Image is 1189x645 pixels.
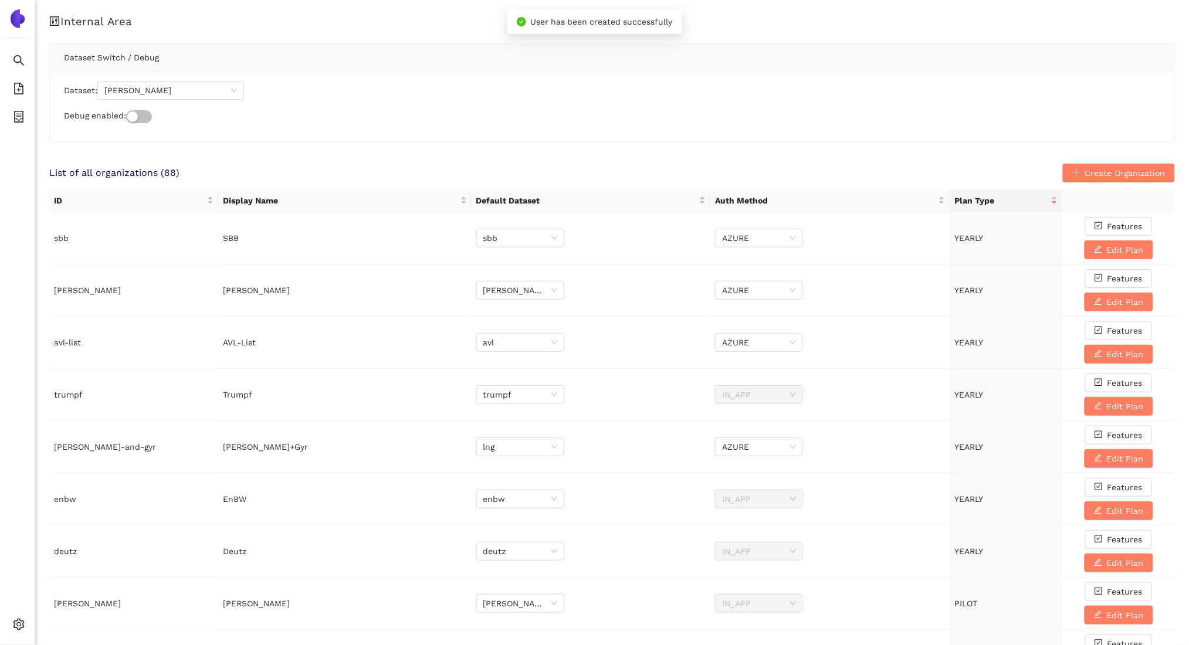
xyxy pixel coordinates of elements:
span: Edit Plan [1107,452,1144,465]
button: editEdit Plan [1085,240,1153,259]
th: this column's title is Auth Method,this column is sortable [710,189,950,212]
button: editEdit Plan [1085,449,1153,468]
button: check-squareFeatures [1085,269,1152,288]
span: check-circle [517,17,526,26]
span: edit [1094,297,1102,307]
button: editEdit Plan [1085,501,1153,520]
span: IN_APP [722,490,796,508]
button: check-squareFeatures [1085,582,1152,601]
span: Edit Plan [1107,296,1144,308]
div: Debug enabled: [64,109,1160,123]
td: enbw [49,473,218,525]
td: [PERSON_NAME] [218,264,472,317]
td: YEARLY [950,317,1062,369]
button: editEdit Plan [1085,554,1153,572]
span: IN_APP [722,542,796,560]
div: Dataset Switch / Debug [64,44,1160,71]
span: sbb [483,229,557,247]
td: YEARLY [950,421,1062,473]
td: [PERSON_NAME]-and-gyr [49,421,218,473]
button: check-squareFeatures [1085,374,1152,392]
span: check-square [1095,326,1103,335]
span: trumpf [483,386,557,403]
td: [PERSON_NAME] [49,578,218,630]
span: check-square [1095,274,1103,283]
button: check-squareFeatures [1085,321,1152,340]
th: this column's title is ID,this column is sortable [49,189,218,212]
td: AVL-List [218,317,472,369]
td: Trumpf [218,369,472,421]
span: Default Dataset [476,194,697,207]
span: Edit Plan [1107,556,1144,569]
span: IN_APP [722,386,796,403]
span: check-square [1095,378,1103,388]
td: trumpf [49,369,218,421]
span: Features [1107,429,1143,442]
span: edit [1094,506,1102,515]
span: Features [1107,220,1143,233]
span: edit [1094,558,1102,568]
span: Features [1107,324,1143,337]
span: enbw [483,490,557,508]
span: lng [483,438,557,456]
td: Deutz [218,525,472,578]
span: draeger [483,595,557,612]
button: check-squareFeatures [1085,478,1152,497]
span: Auth Method [715,194,936,207]
span: AZURE [722,334,796,351]
span: edit [1094,454,1102,463]
span: check-square [1095,483,1103,492]
span: Create Organization [1085,167,1166,179]
span: AZURE [722,438,796,456]
td: sbb [49,212,218,264]
span: Features [1107,272,1143,285]
span: AZURE [722,281,796,299]
button: check-squareFeatures [1085,217,1152,236]
span: edit [1094,402,1102,411]
h1: Internal Area [49,14,1175,29]
td: [PERSON_NAME] [218,578,472,630]
span: control [49,16,60,27]
span: fehrer [104,82,237,99]
span: List of all organizations ( 88 ) [49,167,179,179]
button: editEdit Plan [1085,345,1153,364]
button: plusCreate Organization [1063,164,1175,182]
span: setting [13,615,25,638]
span: Edit Plan [1107,609,1144,622]
span: IN_APP [722,595,796,612]
td: [PERSON_NAME] [49,264,218,317]
span: Features [1107,533,1143,546]
span: avl [483,334,557,351]
div: Dataset: [64,81,1160,100]
span: check-square [1095,430,1103,440]
span: search [13,50,25,74]
span: Features [1107,376,1143,389]
td: SBB [218,212,472,264]
span: check-square [1095,535,1103,544]
span: plus [1072,168,1080,178]
span: brose [483,281,557,299]
span: check-square [1095,222,1103,231]
th: this column's title is Display Name,this column is sortable [218,189,472,212]
span: Edit Plan [1107,400,1144,413]
span: Edit Plan [1107,504,1144,517]
span: Edit Plan [1107,243,1144,256]
td: YEARLY [950,212,1062,264]
span: deutz [483,542,557,560]
button: check-squareFeatures [1085,530,1152,549]
span: check-square [1095,587,1103,596]
button: editEdit Plan [1085,293,1153,311]
td: deutz [49,525,218,578]
th: this column's title is Default Dataset,this column is sortable [472,189,711,212]
td: [PERSON_NAME]+Gyr [218,421,472,473]
span: User has been created successfully [531,17,673,26]
td: PILOT [950,578,1062,630]
td: YEARLY [950,369,1062,421]
span: edit [1094,245,1102,254]
span: ID [54,194,205,207]
button: check-squareFeatures [1085,426,1152,444]
span: edit [1094,349,1102,359]
span: Features [1107,481,1143,494]
td: avl-list [49,317,218,369]
span: edit [1094,610,1102,620]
